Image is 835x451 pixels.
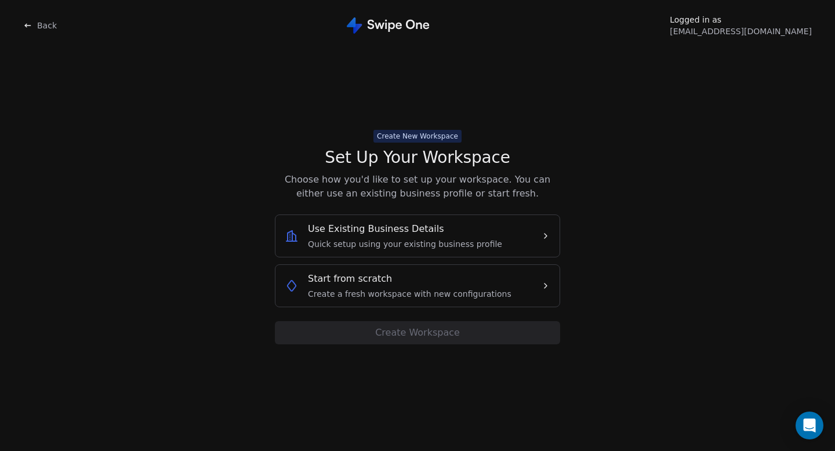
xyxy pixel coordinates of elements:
div: Open Intercom Messenger [796,412,823,439]
span: Back [37,20,57,31]
span: [EMAIL_ADDRESS][DOMAIN_NAME] [670,26,812,37]
span: Quick setup using your existing business profile [308,238,502,250]
span: Logged in as [670,14,812,26]
span: Start from scratch [308,272,392,286]
button: Use Existing Business DetailsQuick setup using your existing business profile [285,222,550,250]
button: Start from scratchCreate a fresh workspace with new configurations [285,272,550,300]
div: Create New Workspace [377,131,458,141]
span: Create a fresh workspace with new configurations [308,288,511,300]
span: Choose how you'd like to set up your workspace. You can either use an existing business profile o... [275,173,560,201]
button: Create Workspace [275,321,560,344]
span: Set Up Your Workspace [325,147,510,168]
span: Use Existing Business Details [308,222,444,236]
